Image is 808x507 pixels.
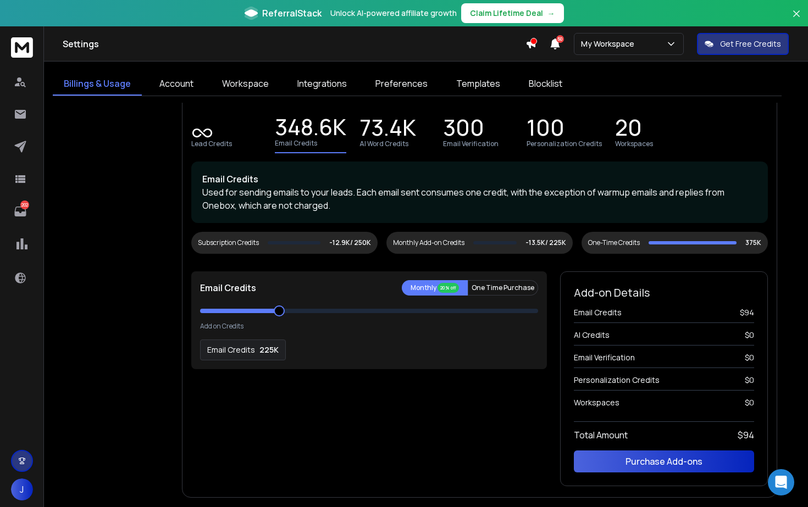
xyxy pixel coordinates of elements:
h1: Settings [63,37,525,51]
p: Lead Credits [191,140,232,148]
button: J [11,478,33,500]
p: Unlock AI-powered affiliate growth [330,8,457,19]
span: ReferralStack [262,7,322,20]
button: Close banner [789,7,804,33]
div: Open Intercom Messenger [768,469,794,495]
span: $ 94 [740,307,754,318]
a: Blocklist [518,73,573,96]
a: Templates [445,73,511,96]
p: 225K [259,344,279,355]
p: Email Verification [443,140,499,148]
span: $ 0 [745,352,754,363]
a: Preferences [364,73,439,96]
span: $ 0 [745,397,754,408]
p: 300 [443,122,484,137]
a: Workspace [211,73,280,96]
button: Monthly 20% off [402,280,468,296]
p: 202 [20,200,29,209]
a: Account [148,73,204,96]
div: One-Time Credits [588,238,640,247]
p: AI Word Credits [359,140,408,148]
p: 20 [615,122,642,137]
p: -12.9K/ 250K [329,238,371,247]
p: 100 [527,122,565,137]
span: $ 0 [745,375,754,386]
div: Monthly Add-on Credits [393,238,464,247]
p: -13.5K/ 225K [525,238,566,247]
span: $ 0 [745,330,754,341]
div: Subscription Credits [198,238,259,247]
button: One Time Purchase [468,280,538,296]
p: My Workspace [581,38,639,49]
p: Email Credits [202,172,757,186]
span: 50 [556,35,564,43]
span: Email Verification [574,352,635,363]
div: 20% off [438,283,459,293]
p: 375K [745,238,761,247]
span: Total Amount [574,428,628,442]
p: Email Credits [207,344,255,355]
span: AI Credits [574,330,610,341]
span: Personalization Credits [574,375,660,386]
button: Get Free Credits [697,33,789,55]
h2: Add-on Details [574,285,754,300]
p: Used for sending emails to your leads. Each email sent consumes one credit, with the exception of... [202,186,757,212]
button: Claim Lifetime Deal→ [461,3,564,23]
span: Email Credits [574,307,622,318]
button: Purchase Add-ons [574,450,754,472]
a: 202 [9,200,31,222]
p: Personalization Credits [527,140,602,148]
p: Email Credits [200,281,256,294]
p: 73.4K [359,122,416,137]
span: $ 94 [738,428,754,442]
a: Billings & Usage [53,73,142,96]
p: Workspaces [615,140,653,148]
p: Email Credits [275,139,317,148]
a: Integrations [286,73,358,96]
span: → [547,8,555,19]
p: Add on Credits [200,322,243,331]
span: Workspaces [574,397,619,408]
p: 348.6K [275,121,346,137]
p: Get Free Credits [720,38,781,49]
